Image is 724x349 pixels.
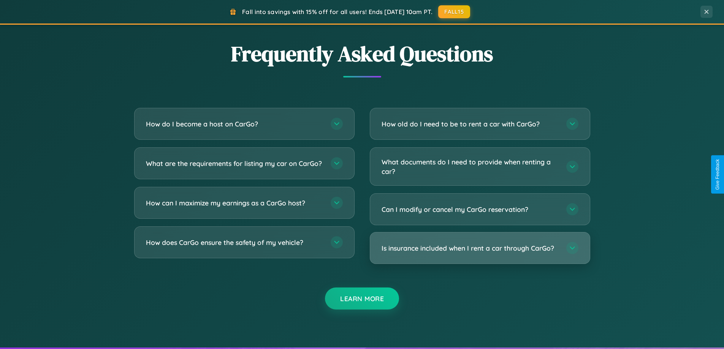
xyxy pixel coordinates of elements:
h3: How can I maximize my earnings as a CarGo host? [146,198,323,208]
h3: Is insurance included when I rent a car through CarGo? [382,243,559,253]
h3: How does CarGo ensure the safety of my vehicle? [146,238,323,247]
h3: What are the requirements for listing my car on CarGo? [146,159,323,168]
h3: Can I modify or cancel my CarGo reservation? [382,205,559,214]
h3: How old do I need to be to rent a car with CarGo? [382,119,559,129]
h3: How do I become a host on CarGo? [146,119,323,129]
button: FALL15 [438,5,470,18]
div: Give Feedback [715,159,720,190]
h2: Frequently Asked Questions [134,39,590,68]
h3: What documents do I need to provide when renting a car? [382,157,559,176]
span: Fall into savings with 15% off for all users! Ends [DATE] 10am PT. [242,8,432,16]
button: Learn More [325,287,399,310]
